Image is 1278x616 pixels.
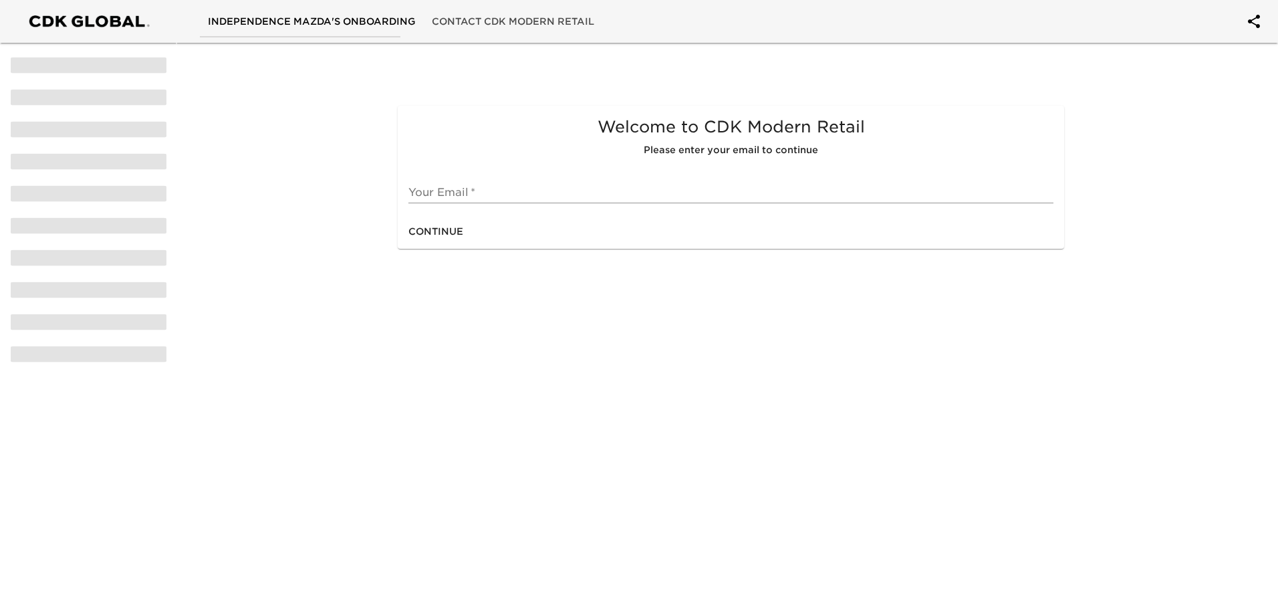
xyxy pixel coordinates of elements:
span: Independence Mazda's Onboarding [208,13,416,30]
button: account of current user [1238,5,1270,37]
h6: Please enter your email to continue [408,143,1053,158]
h5: Welcome to CDK Modern Retail [408,116,1053,138]
button: Continue [403,219,469,244]
span: Contact CDK Modern Retail [432,13,594,30]
span: Continue [408,223,463,240]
